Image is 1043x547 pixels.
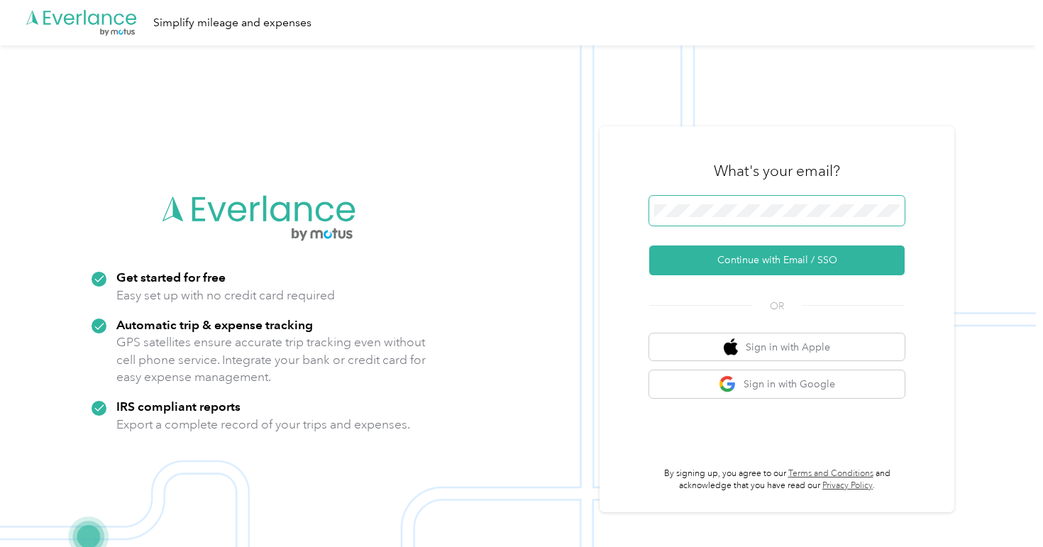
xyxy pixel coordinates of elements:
p: Export a complete record of your trips and expenses. [116,416,410,433]
button: google logoSign in with Google [649,370,905,398]
strong: Automatic trip & expense tracking [116,317,313,332]
img: apple logo [724,338,738,356]
h3: What's your email? [714,161,840,181]
p: GPS satellites ensure accurate trip tracking even without cell phone service. Integrate your bank... [116,333,426,386]
a: Privacy Policy [822,480,873,491]
img: google logo [719,375,736,393]
p: By signing up, you agree to our and acknowledge that you have read our . [649,468,905,492]
div: Simplify mileage and expenses [153,14,311,32]
strong: Get started for free [116,270,226,284]
p: Easy set up with no credit card required [116,287,335,304]
button: Continue with Email / SSO [649,245,905,275]
span: OR [752,299,802,314]
strong: IRS compliant reports [116,399,241,414]
button: apple logoSign in with Apple [649,333,905,361]
a: Terms and Conditions [788,468,873,479]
